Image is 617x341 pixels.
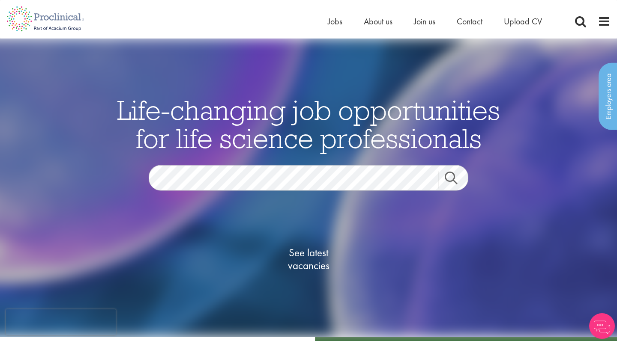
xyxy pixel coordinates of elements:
span: See latest vacancies [266,246,351,272]
img: Chatbot [589,313,615,339]
a: Job search submit button [438,172,475,189]
iframe: reCAPTCHA [6,309,116,335]
a: See latestvacancies [266,212,351,306]
a: About us [364,16,392,27]
a: Contact [457,16,482,27]
a: Join us [414,16,435,27]
a: Upload CV [504,16,542,27]
span: Life-changing job opportunities for life science professionals [117,93,500,155]
a: Jobs [328,16,342,27]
